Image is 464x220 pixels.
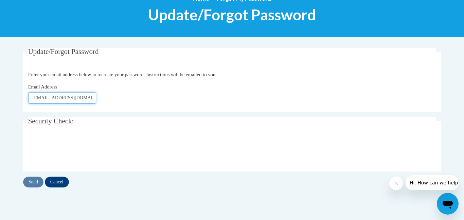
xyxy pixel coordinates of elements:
[28,84,57,89] span: Email Address
[28,92,96,104] input: Email
[28,117,74,125] span: Security Check:
[28,137,131,163] iframe: reCAPTCHA
[437,193,459,215] iframe: Button to launch messaging window
[28,47,99,56] span: Update/Forgot Password
[4,5,55,10] span: Hi. How can we help?
[45,177,69,187] input: Cancel
[406,175,459,190] iframe: Message from company
[389,177,403,190] iframe: Close message
[28,72,217,77] span: Enter your email address below to recreate your password. Instructions will be emailed to you.
[148,6,316,24] span: Update/Forgot Password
